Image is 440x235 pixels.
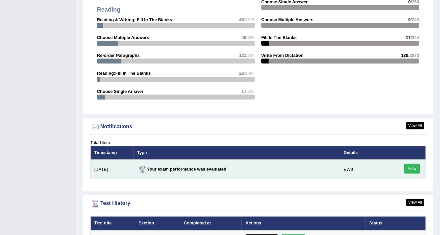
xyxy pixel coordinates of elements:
span: 40 [242,35,246,40]
a: View All [406,122,424,129]
span: 22 [239,71,244,76]
th: Type [134,146,340,160]
strong: Re-order Paragraphs [97,53,140,58]
a: View All [406,199,424,206]
strong: Reading:Fill In The Blanks [97,71,151,76]
b: 1 [99,140,102,145]
strong: Choose Multiple Answers [97,35,149,40]
div: Total item. [90,139,426,146]
td: [DATE] [91,160,134,179]
div: Test History [90,199,426,209]
th: Status [366,216,426,230]
span: 0 [408,17,411,22]
span: /1097 [244,71,255,76]
strong: Choose Single Answer [97,89,143,94]
td: EW9 [340,160,386,179]
th: Section [135,216,180,230]
span: 121 [239,53,246,58]
th: Actions [242,216,366,230]
strong: Write From Dictation [261,53,304,58]
th: Completed at [180,216,242,230]
span: /336 [246,89,255,94]
strong: Reading & Writing: Fill In The Blanks [97,17,172,22]
strong: Reading [97,6,120,13]
span: /305 [246,35,255,40]
strong: Choose Multiple Answers [261,17,314,22]
span: 46 [239,17,244,22]
span: 17 [406,35,411,40]
strong: Fill In The Blanks [261,35,297,40]
a: View [404,164,420,174]
th: Test title [91,216,135,230]
span: 17 [242,89,246,94]
span: /344 [411,35,419,40]
span: /784 [246,53,255,58]
th: Timestamp [91,146,134,160]
span: /1176 [244,17,255,22]
div: Notifications [90,122,426,132]
strong: Your exam performance was evaluated [137,167,227,172]
span: /243 [411,17,419,22]
span: 130 [401,53,409,58]
th: Details [340,146,386,160]
span: /2873 [408,53,419,58]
